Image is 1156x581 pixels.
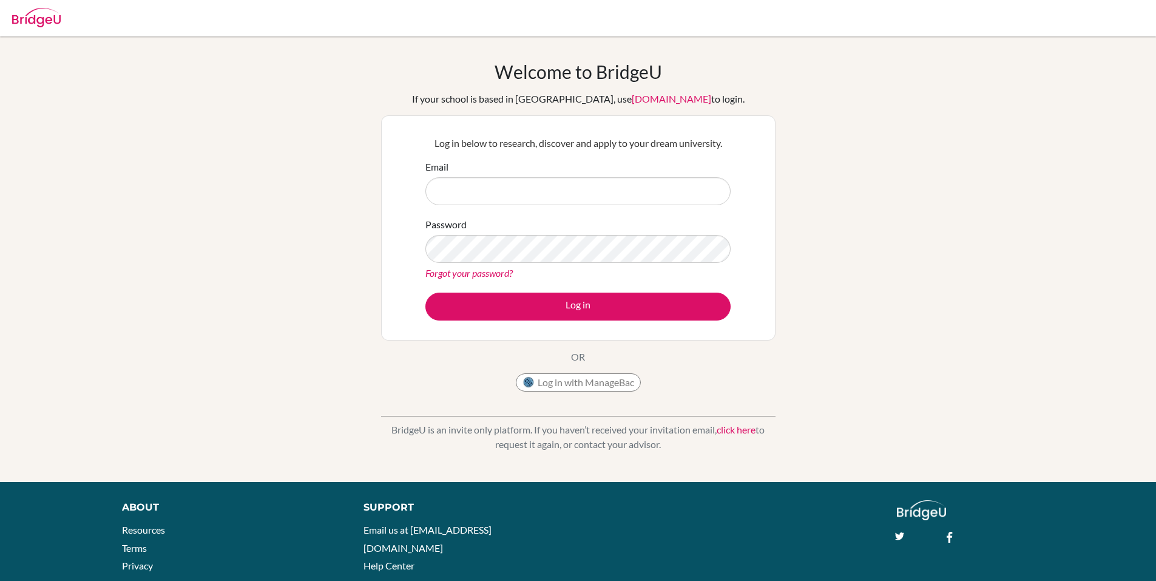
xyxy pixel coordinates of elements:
div: If your school is based in [GEOGRAPHIC_DATA], use to login. [412,92,745,106]
h1: Welcome to BridgeU [495,61,662,83]
a: click here [717,424,755,435]
p: OR [571,350,585,364]
a: Help Center [363,560,414,571]
label: Email [425,160,448,174]
button: Log in with ManageBac [516,373,641,392]
button: Log in [425,293,731,321]
p: Log in below to research, discover and apply to your dream university. [425,136,731,151]
a: [DOMAIN_NAME] [632,93,711,104]
img: logo_white@2x-f4f0deed5e89b7ecb1c2cc34c3e3d731f90f0f143d5ea2071677605dd97b5244.png [897,500,946,520]
p: BridgeU is an invite only platform. If you haven’t received your invitation email, to request it ... [381,423,776,452]
a: Privacy [122,560,153,571]
a: Terms [122,542,147,554]
label: Password [425,217,467,232]
img: Bridge-U [12,8,61,27]
a: Email us at [EMAIL_ADDRESS][DOMAIN_NAME] [363,524,492,554]
a: Forgot your password? [425,267,513,279]
a: Resources [122,524,165,535]
div: Support [363,500,564,515]
div: About [122,500,336,515]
